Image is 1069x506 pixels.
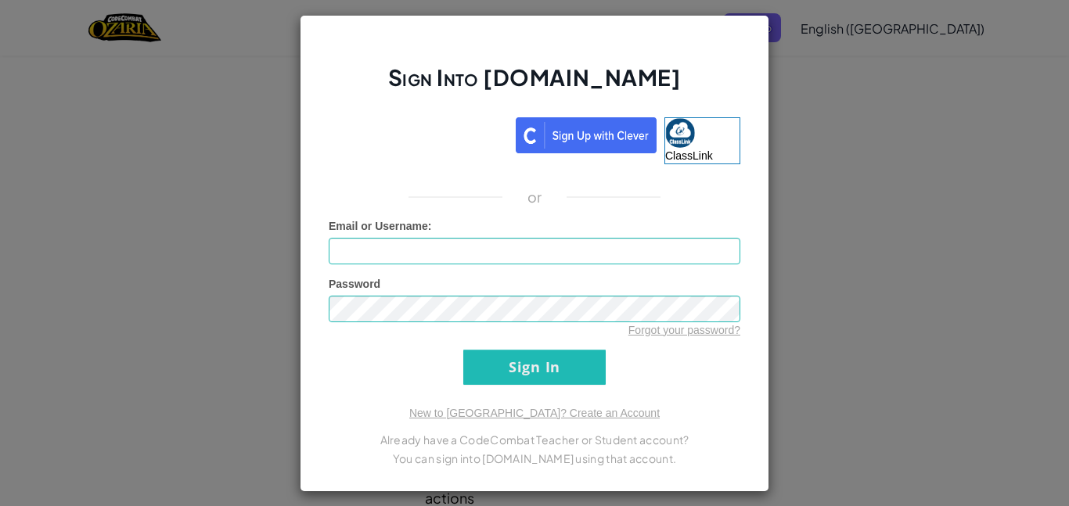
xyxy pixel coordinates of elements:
[329,63,740,108] h2: Sign Into [DOMAIN_NAME]
[321,116,516,150] iframe: Sign in with Google Button
[516,117,657,153] img: clever_sso_button@2x.png
[329,218,432,234] label: :
[329,278,380,290] span: Password
[329,220,428,232] span: Email or Username
[665,149,713,162] span: ClassLink
[527,188,542,206] p: or
[628,324,740,336] a: Forgot your password?
[329,449,740,468] p: You can sign into [DOMAIN_NAME] using that account.
[665,118,695,148] img: classlink-logo-small.png
[463,350,606,385] input: Sign In
[409,407,660,419] a: New to [GEOGRAPHIC_DATA]? Create an Account
[329,430,740,449] p: Already have a CodeCombat Teacher or Student account?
